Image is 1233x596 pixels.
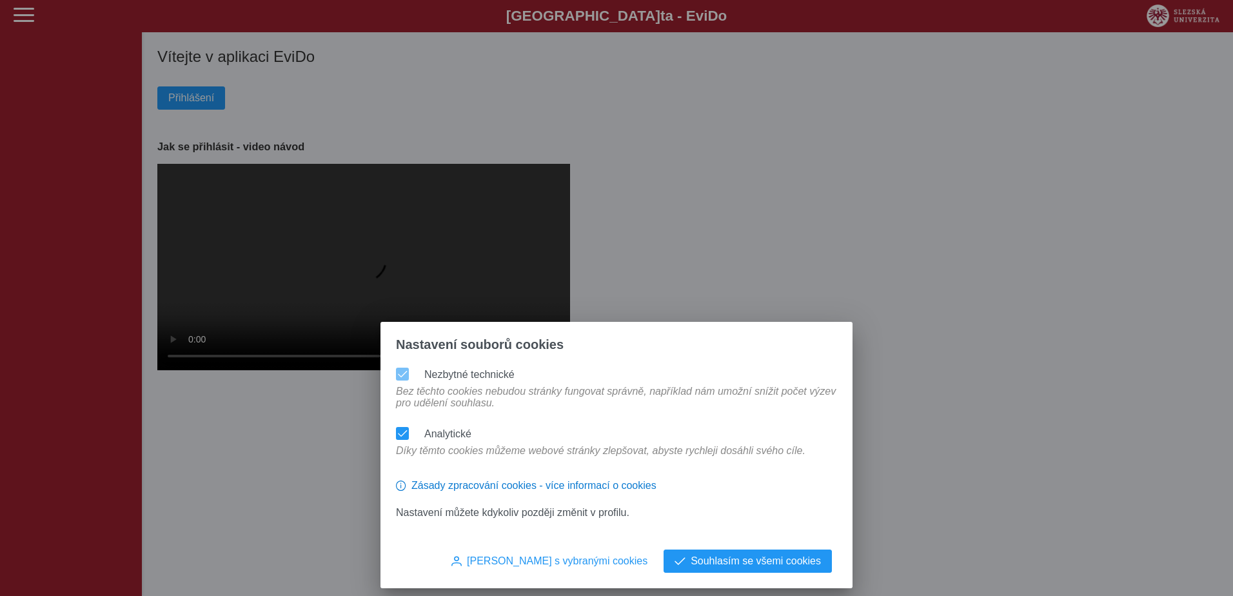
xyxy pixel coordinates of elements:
[391,386,842,422] div: Bez těchto cookies nebudou stránky fungovat správně, například nám umožní snížit počet výzev pro ...
[467,555,647,567] span: [PERSON_NAME] s vybranými cookies
[411,480,656,492] span: Zásady zpracování cookies - více informací o cookies
[424,369,515,380] label: Nezbytné technické
[391,445,811,470] div: Díky těmto cookies můžeme webové stránky zlepšovat, abyste rychleji dosáhli svého cíle.
[396,337,564,352] span: Nastavení souborů cookies
[396,485,656,496] a: Zásady zpracování cookies - více informací o cookies
[440,550,658,573] button: [PERSON_NAME] s vybranými cookies
[664,550,832,573] button: Souhlasím se všemi cookies
[424,428,471,439] label: Analytické
[396,507,837,519] p: Nastavení můžete kdykoliv později změnit v profilu.
[396,475,656,497] button: Zásady zpracování cookies - více informací o cookies
[691,555,821,567] span: Souhlasím se všemi cookies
